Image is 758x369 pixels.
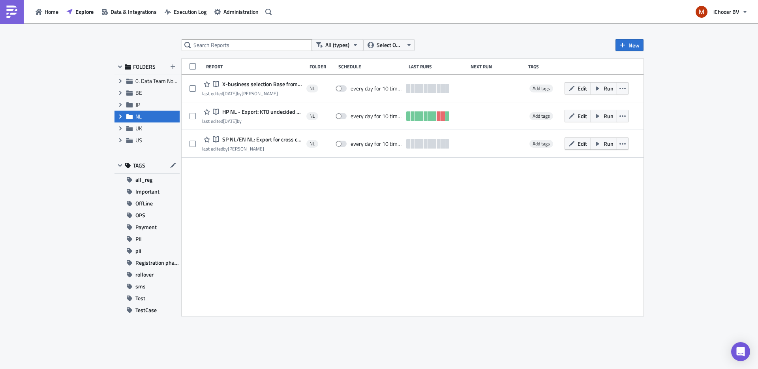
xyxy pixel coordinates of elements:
[111,8,157,16] span: Data & Integrations
[220,108,302,115] span: HP NL - Export: KTO undecided #4000 for VEH
[135,269,154,281] span: rollover
[629,41,640,49] span: New
[578,139,587,148] span: Edit
[202,90,302,96] div: last edited by [PERSON_NAME]
[351,140,403,147] div: every day for 10 times
[731,342,750,361] div: Open Intercom Messenger
[135,221,157,233] span: Payment
[604,84,614,92] span: Run
[529,85,553,92] span: Add tags
[363,39,415,51] button: Select Owner
[713,8,739,16] span: iChoosr BV
[135,198,153,209] span: OffLine
[338,64,405,70] div: Schedule
[202,146,302,152] div: last edited by [PERSON_NAME]
[135,257,180,269] span: Registration phase
[174,8,206,16] span: Execution Log
[325,41,349,49] span: All (types)
[114,221,180,233] button: Payment
[695,5,708,19] img: Avatar
[114,209,180,221] button: OPS
[202,118,302,124] div: last edited by
[135,100,140,109] span: JP
[529,140,553,148] span: Add tags
[351,85,403,92] div: every day for 10 times
[62,6,98,18] button: Explore
[98,6,161,18] button: Data & Integrations
[591,110,617,122] button: Run
[223,117,237,125] time: 2024-09-04T13:31:55Z
[114,245,180,257] button: pii
[114,281,180,292] button: sms
[604,112,614,120] span: Run
[471,64,525,70] div: Next Run
[114,186,180,198] button: Important
[528,64,561,70] div: Tags
[604,139,614,148] span: Run
[409,64,467,70] div: Last Runs
[529,112,553,120] span: Add tags
[578,112,587,120] span: Edit
[310,113,315,119] span: NL
[135,209,145,221] span: OPS
[114,198,180,209] button: OffLine
[114,233,180,245] button: PII
[135,304,157,316] span: TestCase
[210,6,263,18] button: Administration
[310,64,334,70] div: Folder
[135,77,217,85] span: 0. Data Team Notebooks & Reports
[135,112,142,120] span: NL
[6,6,18,18] img: PushMetrics
[223,8,259,16] span: Administration
[75,8,94,16] span: Explore
[135,281,146,292] span: sms
[135,124,142,132] span: UK
[351,113,403,120] div: every day for 10 times
[114,292,180,304] button: Test
[45,8,58,16] span: Home
[32,6,62,18] button: Home
[133,63,156,70] span: FOLDERS
[135,88,142,97] span: BE
[114,304,180,316] button: TestCase
[591,137,617,150] button: Run
[114,269,180,281] button: rollover
[533,85,550,92] span: Add tags
[533,112,550,120] span: Add tags
[220,136,302,143] span: SP NL/EN NL: Export for cross check with CRM VEH
[565,82,591,94] button: Edit
[565,110,591,122] button: Edit
[377,41,403,49] span: Select Owner
[135,245,141,257] span: pii
[615,39,644,51] button: New
[114,257,180,269] button: Registration phase
[135,136,142,144] span: US
[223,90,237,97] time: 2025-07-04T12:02:32Z
[182,39,312,51] input: Search Reports
[533,140,550,147] span: Add tags
[206,64,306,70] div: Report
[578,84,587,92] span: Edit
[691,3,752,21] button: iChoosr BV
[135,174,152,186] span: all_reg
[114,174,180,186] button: all_reg
[310,85,315,92] span: NL
[565,137,591,150] button: Edit
[312,39,363,51] button: All (types)
[135,186,159,198] span: Important
[135,233,142,245] span: PII
[220,81,302,88] span: X-business selection Base from ENNL
[310,141,315,147] span: NL
[133,162,145,169] span: TAGS
[161,6,210,18] button: Execution Log
[591,82,617,94] button: Run
[135,292,145,304] span: Test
